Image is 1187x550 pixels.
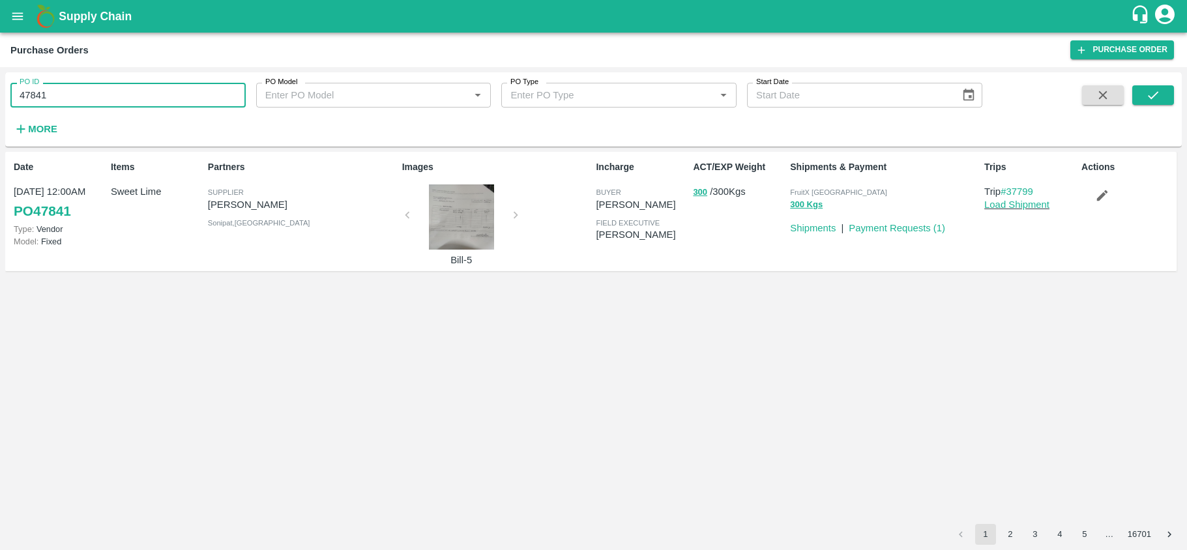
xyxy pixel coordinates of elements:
a: #37799 [1001,186,1033,197]
button: open drawer [3,1,33,31]
span: Supplier [208,188,244,196]
input: Enter PO Model [260,87,449,104]
div: Purchase Orders [10,42,89,59]
p: Date [14,160,106,174]
label: PO ID [20,77,39,87]
button: Open [715,87,732,104]
p: Sweet Lime [111,184,203,199]
button: Go to page 2 [1000,524,1021,545]
p: Trip [984,184,1076,199]
a: Payment Requests (1) [849,223,945,233]
button: Go to page 16701 [1124,524,1155,545]
div: | [836,216,843,235]
button: Go to next page [1159,524,1180,545]
input: Start Date [747,83,950,108]
p: Vendor [14,223,106,235]
a: Load Shipment [984,199,1049,210]
a: Purchase Order [1070,40,1174,59]
label: Start Date [756,77,789,87]
span: Model: [14,237,38,246]
div: customer-support [1130,5,1153,28]
button: page 1 [975,524,996,545]
p: [PERSON_NAME] [208,197,397,212]
span: Type: [14,224,34,234]
img: logo [33,3,59,29]
p: Images [402,160,591,174]
a: PO47841 [14,199,71,223]
button: 300 [693,185,707,200]
p: Partners [208,160,397,174]
button: 300 Kgs [790,197,823,212]
span: Sonipat , [GEOGRAPHIC_DATA] [208,219,310,227]
button: Open [469,87,486,104]
p: [PERSON_NAME] [596,227,688,242]
nav: pagination navigation [948,524,1182,545]
div: … [1099,528,1120,541]
button: Go to page 4 [1049,524,1070,545]
b: Supply Chain [59,10,132,23]
p: Actions [1081,160,1173,174]
span: field executive [596,219,660,227]
span: FruitX [GEOGRAPHIC_DATA] [790,188,887,196]
button: Go to page 5 [1074,524,1095,545]
p: / 300 Kgs [693,184,785,199]
a: Supply Chain [59,7,1130,25]
p: Shipments & Payment [790,160,979,174]
p: ACT/EXP Weight [693,160,785,174]
button: Choose date [956,83,981,108]
label: PO Type [510,77,538,87]
div: account of current user [1153,3,1177,30]
span: buyer [596,188,621,196]
button: Go to page 3 [1025,524,1046,545]
input: Enter PO Type [505,87,694,104]
p: [PERSON_NAME] [596,197,688,212]
a: Shipments [790,223,836,233]
p: Incharge [596,160,688,174]
strong: More [28,124,57,134]
input: Enter PO ID [10,83,246,108]
p: Fixed [14,235,106,248]
p: Bill-5 [413,253,510,267]
p: [DATE] 12:00AM [14,184,106,199]
p: Items [111,160,203,174]
p: Trips [984,160,1076,174]
button: More [10,118,61,140]
label: PO Model [265,77,298,87]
